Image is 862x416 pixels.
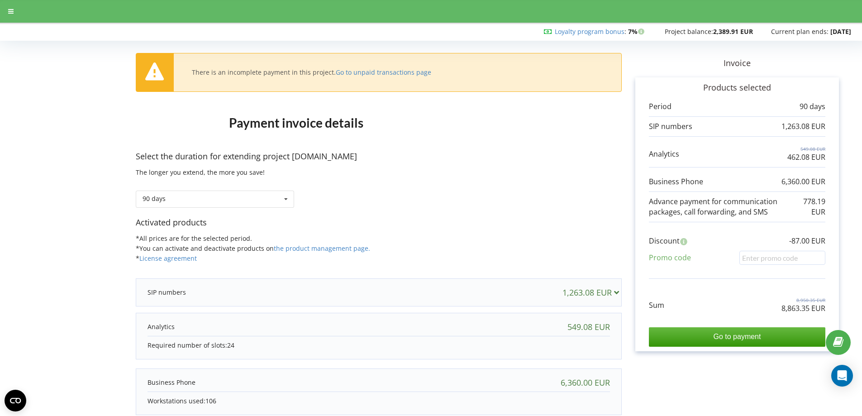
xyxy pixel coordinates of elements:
[148,322,175,331] p: Analytics
[649,149,679,159] p: Analytics
[781,303,825,314] p: 8,863.35 EUR
[139,254,197,263] a: License agreement
[136,101,457,144] h1: Payment invoice details
[771,27,829,36] span: Current plan ends:
[649,300,664,311] p: Sum
[143,196,166,202] div: 90 days
[665,27,713,36] span: Project balance:
[136,217,622,229] p: Activated products
[649,253,691,263] p: Promo code
[274,244,370,253] a: the product management page.
[830,27,851,36] strong: [DATE]
[800,101,825,112] p: 90 days
[136,151,622,163] p: Select the duration for extending project [DOMAIN_NAME]
[649,236,680,246] p: Discount
[555,27,626,36] span: :
[136,234,252,243] span: *All prices are for the selected period.
[739,251,825,265] input: Enter promo code
[781,177,825,187] p: 6,360.00 EUR
[649,82,825,94] p: Products selected
[336,68,431,77] a: Go to unpaid transactions page
[562,288,623,297] div: 1,263.08 EUR
[787,152,825,163] p: 462.08 EUR
[227,341,234,349] span: 24
[136,168,265,177] span: The longer you extend, the more you save!
[831,365,853,387] div: Open Intercom Messenger
[148,341,610,350] p: Required number of slots:
[649,101,672,112] p: Period
[781,297,825,303] p: 8,950.35 EUR
[649,196,802,217] p: Advance payment for communication packages, call forwarding, and SMS
[802,196,825,217] p: 778.19 EUR
[5,390,26,411] button: Open CMP widget
[561,378,610,387] div: 6,360.00 EUR
[622,57,852,69] p: Invoice
[205,397,216,405] span: 106
[649,327,825,346] input: Go to payment
[789,236,825,246] p: -87.00 EUR
[148,397,610,406] p: Workstations used:
[713,27,753,36] strong: 2,389.91 EUR
[136,244,370,253] span: *You can activate and deactivate products on
[787,146,825,152] p: 549.08 EUR
[555,27,624,36] a: Loyalty program bonus
[567,322,610,331] div: 549.08 EUR
[781,121,825,132] p: 1,263.08 EUR
[148,288,186,297] p: SIP numbers
[649,177,703,187] p: Business Phone
[649,121,692,132] p: SIP numbers
[628,27,647,36] strong: 7%
[148,378,195,387] p: Business Phone
[192,68,431,77] div: There is an incomplete payment in this project.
